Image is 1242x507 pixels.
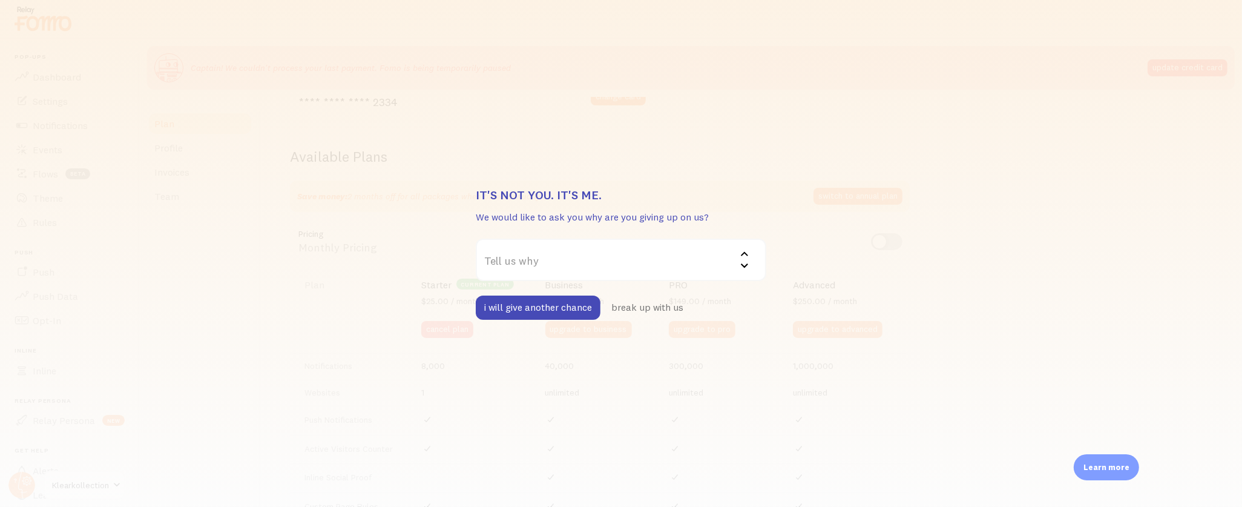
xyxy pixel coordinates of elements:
h3: It's not you. It's me. [476,187,766,203]
label: Tell us why [476,239,766,281]
button: break up with us [603,296,692,320]
div: Learn more [1074,454,1139,480]
button: i will give another chance [476,296,600,320]
p: Learn more [1083,462,1129,473]
p: We would like to ask you why are you giving up on us? [476,210,766,224]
